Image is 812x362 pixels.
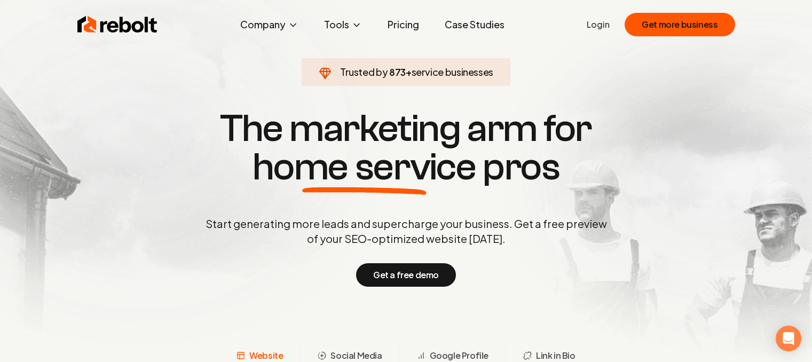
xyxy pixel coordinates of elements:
[316,14,370,35] button: Tools
[249,349,283,362] span: Website
[340,66,388,78] span: Trusted by
[536,349,576,362] span: Link in Bio
[436,14,513,35] a: Case Studies
[232,14,307,35] button: Company
[77,14,157,35] img: Rebolt Logo
[430,349,488,362] span: Google Profile
[203,216,609,246] p: Start generating more leads and supercharge your business. Get a free preview of your SEO-optimiz...
[150,109,663,186] h1: The marketing arm for pros
[412,66,494,78] span: service businesses
[356,263,456,287] button: Get a free demo
[406,66,412,78] span: +
[625,13,735,36] button: Get more business
[776,326,801,351] div: Open Intercom Messenger
[379,14,428,35] a: Pricing
[330,349,382,362] span: Social Media
[253,148,476,186] span: home service
[389,65,406,80] span: 873
[587,18,610,31] a: Login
